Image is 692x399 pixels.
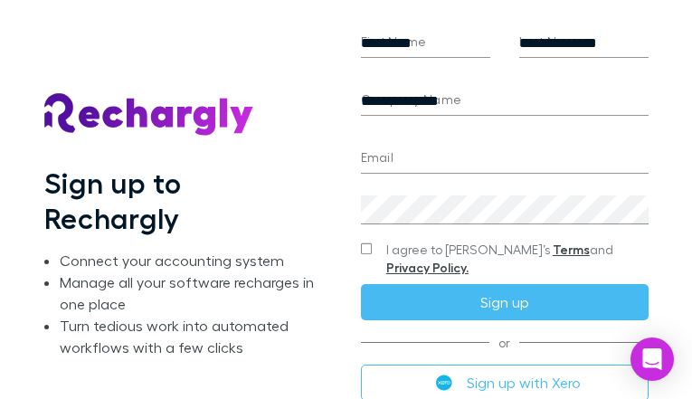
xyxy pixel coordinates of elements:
span: or [361,342,649,343]
a: Privacy Policy. [386,260,469,275]
button: Sign up [361,284,649,320]
img: Rechargly's Logo [44,93,254,137]
h1: Sign up to Rechargly [44,166,325,235]
span: I agree to [PERSON_NAME]’s and [386,241,649,277]
li: Turn tedious work into automated workflows with a few clicks [60,315,324,358]
div: Open Intercom Messenger [630,337,674,381]
img: Xero's logo [436,375,452,391]
a: Terms [553,242,590,257]
li: Connect your accounting system [60,250,324,271]
li: Manage all your software recharges in one place [60,271,324,315]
